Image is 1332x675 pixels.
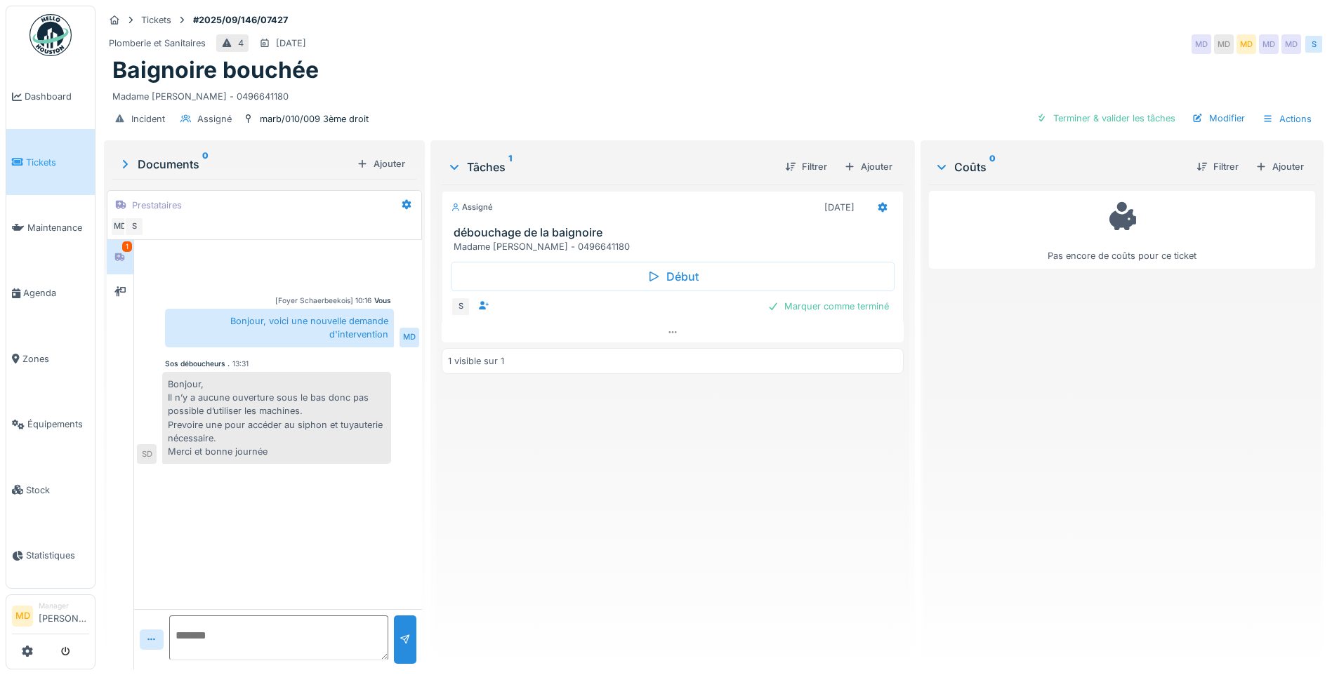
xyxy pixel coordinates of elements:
div: Bonjour, Il n’y a aucune ouverture sous le bas donc pas possible d’utiliser les machines. Prevoir... [162,372,391,464]
span: Statistiques [26,549,89,562]
div: [Foyer Schaerbeekois] 10:16 [275,295,371,306]
div: [DATE] [824,201,855,214]
div: Filtrer [779,157,833,176]
div: S [451,297,470,316]
div: MD [1192,34,1211,54]
a: Dashboard [6,64,95,129]
a: Statistiques [6,523,95,588]
div: Marquer comme terminé [762,297,895,316]
div: Ajouter [838,157,898,176]
sup: 0 [202,156,209,173]
div: Assigné [451,201,493,213]
span: Tickets [26,156,89,169]
div: Ajouter [1250,157,1310,176]
div: MD [400,328,419,347]
div: Bonjour, voici une nouvelle demande d'intervention [165,309,394,347]
img: Badge_color-CXgf-gQk.svg [29,14,72,56]
div: Vous [374,295,391,306]
span: Zones [22,352,89,366]
div: 4 [238,36,244,50]
a: Stock [6,457,95,522]
div: MD [1281,34,1301,54]
div: Plomberie et Sanitaires [109,36,206,50]
li: MD [12,606,33,627]
a: Maintenance [6,195,95,260]
li: [PERSON_NAME] [39,601,89,631]
div: Terminer & valider les tâches [1031,109,1181,128]
span: Équipements [27,417,89,431]
span: Maintenance [27,221,89,234]
div: Madame [PERSON_NAME] - 0496641180 [112,84,1315,103]
div: Madame [PERSON_NAME] - 0496641180 [454,240,897,253]
div: MD [1237,34,1256,54]
div: SD [137,444,157,464]
span: Stock [26,483,89,497]
a: Équipements [6,392,95,457]
div: marb/010/009 3ème droit [260,112,369,126]
div: Manager [39,601,89,611]
a: Agenda [6,260,95,326]
div: Prestataires [132,199,182,212]
div: Sos déboucheurs . [165,359,230,369]
strong: #2025/09/146/07427 [187,13,294,27]
div: Début [451,262,895,291]
span: Agenda [23,286,89,300]
div: MD [1214,34,1234,54]
div: Pas encore de coûts pour ce ticket [938,197,1306,262]
div: 1 [122,241,132,252]
div: 1 visible sur 1 [448,354,504,368]
div: Ajouter [351,154,411,173]
div: Filtrer [1191,157,1244,176]
div: Documents [118,156,351,173]
div: Tâches [447,159,774,175]
div: S [124,217,144,236]
a: Zones [6,326,95,392]
div: Tickets [141,13,171,27]
div: [DATE] [276,36,306,50]
div: Coûts [935,159,1185,175]
a: Tickets [6,129,95,194]
div: 13:31 [232,359,249,369]
div: MD [1259,34,1279,54]
h1: Baignoire bouchée [112,57,319,83]
sup: 1 [508,159,512,175]
div: S [1304,34,1324,54]
div: MD [110,217,130,236]
h3: débouchage de la baignoire [454,226,897,239]
sup: 0 [989,159,996,175]
div: Incident [131,112,165,126]
div: Actions [1256,109,1318,129]
div: Assigné [197,112,232,126]
div: Modifier [1187,109,1251,128]
a: MD Manager[PERSON_NAME] [12,601,89,634]
span: Dashboard [25,90,89,103]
